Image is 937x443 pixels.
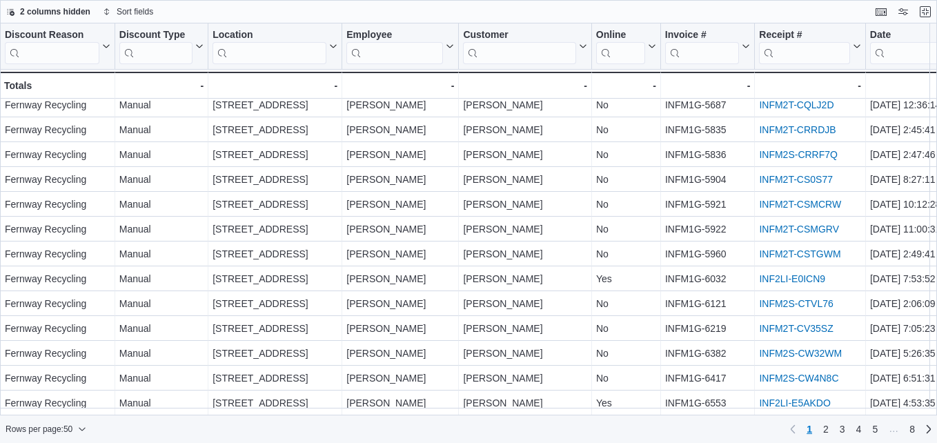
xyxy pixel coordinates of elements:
div: [PERSON_NAME] [346,196,454,213]
div: Yes [596,270,656,287]
div: Fernway Recycling [5,295,110,312]
div: Manual [119,146,204,163]
div: [STREET_ADDRESS] [213,270,337,287]
div: [PERSON_NAME] [346,121,454,138]
a: INF2LI-E5AKDO [759,397,830,408]
div: No [596,97,656,113]
button: Discount Reason [5,29,110,64]
div: Discount Type [119,29,193,64]
div: [STREET_ADDRESS] [213,395,337,411]
button: Discount Type [119,29,204,64]
span: 3 [840,422,845,436]
button: Online [596,29,656,64]
div: - [596,77,656,94]
div: [PERSON_NAME] [463,270,586,287]
div: Fernway Recycling [5,395,110,411]
div: No [596,121,656,138]
a: Page 4 of 8 [851,418,867,440]
div: No [596,320,656,337]
div: INFM1G-5904 [665,171,750,188]
div: - [213,77,337,94]
a: INFM2S-CW32WM [759,348,842,359]
div: Location [213,29,326,42]
div: Discount Type [119,29,193,42]
div: [STREET_ADDRESS] [213,221,337,237]
div: Invoice # [665,29,739,42]
div: - [665,77,750,94]
div: [STREET_ADDRESS] [213,246,337,262]
div: - [759,77,861,94]
span: 2 columns hidden [20,6,90,17]
div: [STREET_ADDRESS] [213,146,337,163]
div: [PERSON_NAME] [463,395,586,411]
div: Manual [119,345,204,362]
div: [PERSON_NAME] [346,345,454,362]
div: [PERSON_NAME] [346,295,454,312]
div: INFM1G-5921 [665,196,750,213]
div: Fernway Recycling [5,196,110,213]
div: Online [596,29,645,42]
div: Employee [346,29,443,42]
div: Discount Reason [5,29,99,64]
div: Manual [119,196,204,213]
button: Sort fields [97,3,159,20]
div: [PERSON_NAME] [463,246,586,262]
div: INFM1G-5960 [665,246,750,262]
a: Page 3 of 8 [834,418,851,440]
div: Manual [119,370,204,386]
button: Keyboard shortcuts [873,3,889,20]
div: INFM1G-5922 [665,221,750,237]
span: 2 [823,422,829,436]
div: Manual [119,121,204,138]
a: INFM2S-CW4N8C [759,373,838,384]
div: [PERSON_NAME] [346,146,454,163]
div: Manual [119,395,204,411]
a: INFM2S-CTVL76 [759,298,833,309]
button: Receipt # [759,29,861,64]
a: Page 2 of 8 [818,418,834,440]
span: 8 [909,422,915,436]
button: Display options [895,3,911,20]
div: No [596,370,656,386]
div: [PERSON_NAME] [463,320,586,337]
div: - [346,77,454,94]
a: INFM2T-CRRDJB [759,124,836,135]
div: [PERSON_NAME] [463,171,586,188]
div: [PERSON_NAME] [346,97,454,113]
div: [PERSON_NAME] [346,395,454,411]
div: Manual [119,270,204,287]
div: INFM1G-6417 [665,370,750,386]
div: INFM1G-6382 [665,345,750,362]
div: [STREET_ADDRESS] [213,345,337,362]
div: Manual [119,246,204,262]
div: No [596,196,656,213]
div: [PERSON_NAME] [463,121,586,138]
div: Fernway Recycling [5,370,110,386]
ul: Pagination for preceding grid [801,418,920,440]
span: Rows per page : 50 [6,424,72,435]
span: 5 [872,422,878,436]
a: INF2LI-E0ICN9 [759,273,825,284]
div: [PERSON_NAME] [346,270,454,287]
div: [PERSON_NAME] [346,246,454,262]
div: Fernway Recycling [5,221,110,237]
div: Discount Reason [5,29,99,42]
div: Fernway Recycling [5,345,110,362]
div: INFM1G-6219 [665,320,750,337]
a: INFM2T-CSMGRV [759,224,839,235]
button: Customer [463,29,586,64]
div: Customer [463,29,575,42]
div: Fernway Recycling [5,97,110,113]
div: Manual [119,171,204,188]
div: [PERSON_NAME] [463,146,586,163]
div: No [596,171,656,188]
div: [PERSON_NAME] [463,221,586,237]
div: Online [596,29,645,64]
a: Page 8 of 8 [904,418,920,440]
div: - [119,77,204,94]
div: Manual [119,320,204,337]
div: Receipt # URL [759,29,850,64]
div: [PERSON_NAME] [463,370,586,386]
span: Sort fields [117,6,153,17]
div: [STREET_ADDRESS] [213,171,337,188]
